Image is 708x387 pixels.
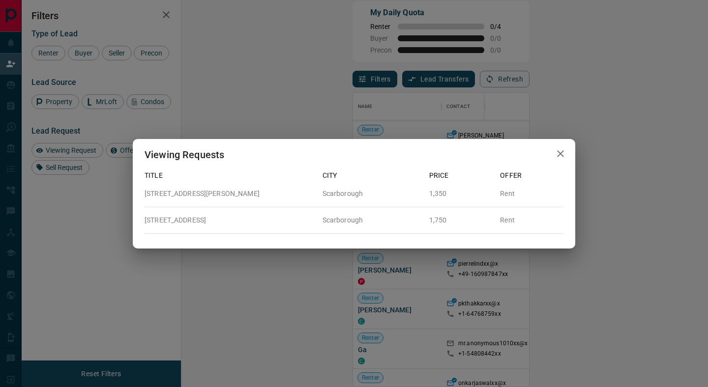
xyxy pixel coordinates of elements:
[145,170,315,181] p: Title
[429,189,493,199] p: 1,350
[429,170,493,181] p: Price
[145,215,315,225] p: [STREET_ADDRESS]
[133,139,236,170] h2: Viewing Requests
[429,215,493,225] p: 1,750
[500,215,563,225] p: Rent
[323,215,421,225] p: Scarborough
[323,170,421,181] p: City
[500,189,563,199] p: Rent
[145,189,315,199] p: [STREET_ADDRESS][PERSON_NAME]
[323,189,421,199] p: Scarborough
[500,170,563,181] p: Offer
